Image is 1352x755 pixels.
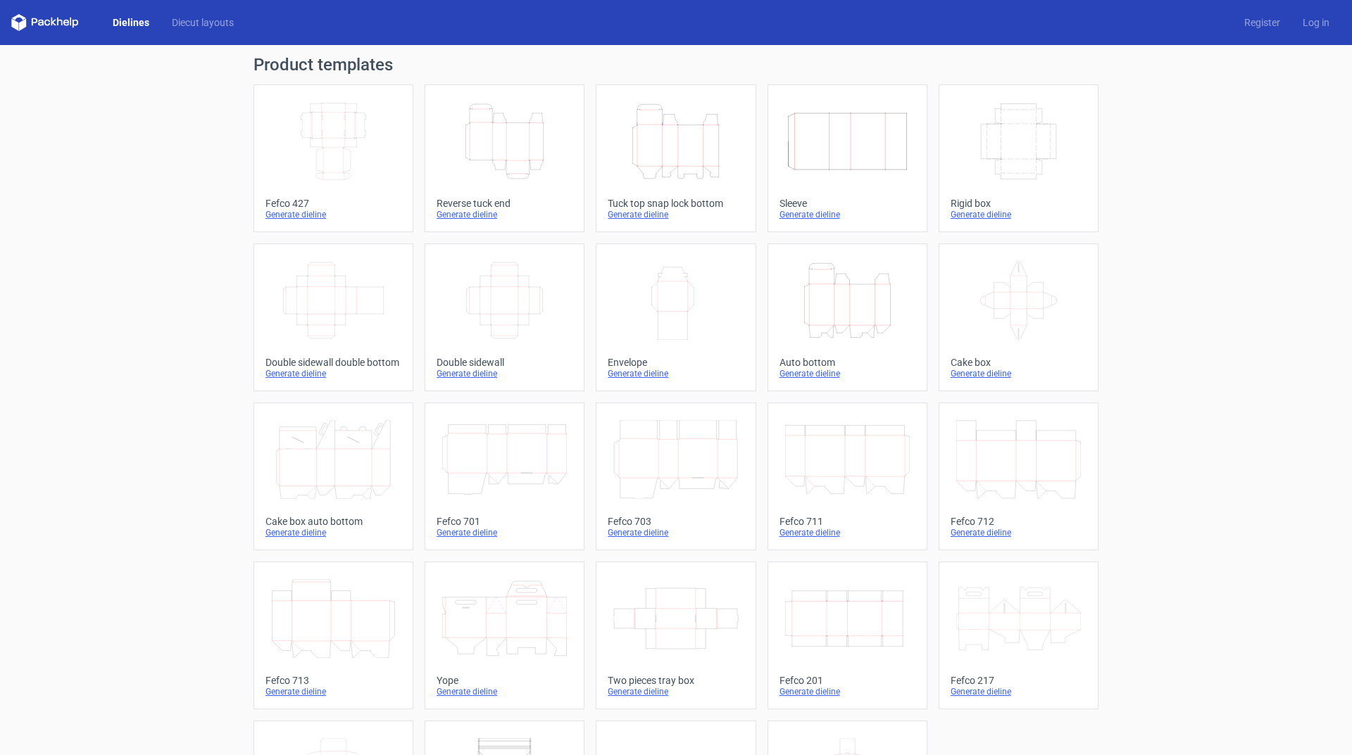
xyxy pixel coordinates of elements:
div: Generate dieline [780,368,915,379]
div: Double sidewall double bottom [265,357,401,368]
a: YopeGenerate dieline [425,562,584,709]
a: Rigid boxGenerate dieline [939,84,1098,232]
div: Sleeve [780,198,915,209]
a: Reverse tuck endGenerate dieline [425,84,584,232]
div: Generate dieline [608,368,744,379]
div: Tuck top snap lock bottom [608,198,744,209]
a: Fefco 712Generate dieline [939,402,1098,550]
a: Auto bottomGenerate dieline [768,243,927,391]
div: Generate dieline [608,686,744,697]
h1: Product templates [254,56,1098,73]
a: Fefco 217Generate dieline [939,562,1098,709]
div: Fefco 713 [265,675,401,686]
a: Cake box auto bottomGenerate dieline [254,402,413,550]
div: Fefco 701 [437,516,572,527]
div: Generate dieline [437,368,572,379]
a: Two pieces tray boxGenerate dieline [596,562,756,709]
div: Fefco 201 [780,675,915,686]
a: Fefco 701Generate dieline [425,402,584,550]
a: Double sidewallGenerate dieline [425,243,584,391]
a: Log in [1291,15,1341,30]
a: Cake boxGenerate dieline [939,243,1098,391]
div: Double sidewall [437,357,572,368]
a: Fefco 713Generate dieline [254,562,413,709]
div: Fefco 712 [951,516,1087,527]
div: Generate dieline [608,209,744,220]
a: EnvelopeGenerate dieline [596,243,756,391]
div: Rigid box [951,198,1087,209]
div: Fefco 427 [265,198,401,209]
div: Fefco 217 [951,675,1087,686]
div: Envelope [608,357,744,368]
div: Generate dieline [265,686,401,697]
div: Generate dieline [780,527,915,538]
a: Double sidewall double bottomGenerate dieline [254,243,413,391]
div: Generate dieline [951,527,1087,538]
a: Diecut layouts [161,15,245,30]
div: Generate dieline [437,209,572,220]
div: Generate dieline [951,368,1087,379]
div: Generate dieline [265,368,401,379]
div: Generate dieline [437,686,572,697]
a: Tuck top snap lock bottomGenerate dieline [596,84,756,232]
div: Two pieces tray box [608,675,744,686]
a: Fefco 201Generate dieline [768,562,927,709]
div: Generate dieline [951,209,1087,220]
div: Generate dieline [780,686,915,697]
div: Auto bottom [780,357,915,368]
a: Fefco 703Generate dieline [596,402,756,550]
a: Fefco 711Generate dieline [768,402,927,550]
div: Generate dieline [780,209,915,220]
div: Generate dieline [608,527,744,538]
a: Fefco 427Generate dieline [254,84,413,232]
a: SleeveGenerate dieline [768,84,927,232]
a: Dielines [101,15,161,30]
div: Fefco 703 [608,516,744,527]
div: Reverse tuck end [437,198,572,209]
div: Generate dieline [265,209,401,220]
div: Generate dieline [437,527,572,538]
div: Cake box [951,357,1087,368]
a: Register [1233,15,1291,30]
div: Cake box auto bottom [265,516,401,527]
div: Fefco 711 [780,516,915,527]
div: Generate dieline [951,686,1087,697]
div: Yope [437,675,572,686]
div: Generate dieline [265,527,401,538]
